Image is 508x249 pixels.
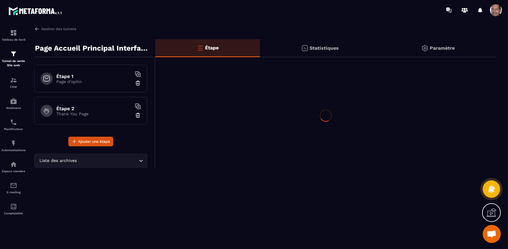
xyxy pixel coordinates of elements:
[56,79,132,84] p: Page d'optin
[10,203,17,210] img: accountant
[56,73,132,79] h6: Étape 1
[2,85,26,89] p: CRM
[8,5,63,16] img: logo
[2,93,26,114] a: automationsautomationsWebinaire
[2,38,26,41] p: Tableau de bord
[2,25,26,46] a: formationformationTableau de bord
[38,157,78,164] span: Liste des archives
[301,45,308,52] img: stats.20deebd0.svg
[56,106,132,111] h6: Étape 2
[10,76,17,84] img: formation
[2,198,26,219] a: accountantaccountantComptabilité
[2,59,26,67] p: Tunnel de vente Site web
[2,72,26,93] a: formationformationCRM
[2,114,26,135] a: schedulerschedulerPlanificateur
[205,45,219,51] p: Étape
[430,45,455,51] p: Paramètre
[68,137,113,146] button: Ajouter une étape
[135,80,141,86] img: trash
[10,50,17,58] img: formation
[421,45,429,52] img: setting-gr.5f69749f.svg
[10,140,17,147] img: automations
[56,111,132,116] p: Thank You Page
[35,42,151,54] p: Page Accueil Principal Interface83
[483,225,501,243] div: Ouvrir le chat
[135,112,141,118] img: trash
[2,177,26,198] a: emailemailE-mailing
[2,191,26,194] p: E-mailing
[34,26,40,32] img: arrow
[10,98,17,105] img: automations
[10,29,17,36] img: formation
[78,157,137,164] input: Search for option
[78,139,110,145] span: Ajouter une étape
[310,45,339,51] p: Statistiques
[10,161,17,168] img: automations
[2,46,26,72] a: formationformationTunnel de vente Site web
[2,156,26,177] a: automationsautomationsEspace membre
[34,26,76,32] a: Gestion des tunnels
[2,148,26,152] p: Automatisations
[2,127,26,131] p: Planificateur
[2,135,26,156] a: automationsautomationsAutomatisations
[10,182,17,189] img: email
[34,154,147,168] div: Search for option
[10,119,17,126] img: scheduler
[197,44,204,51] img: bars-o.4a397970.svg
[2,170,26,173] p: Espace membre
[2,212,26,215] p: Comptabilité
[2,106,26,110] p: Webinaire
